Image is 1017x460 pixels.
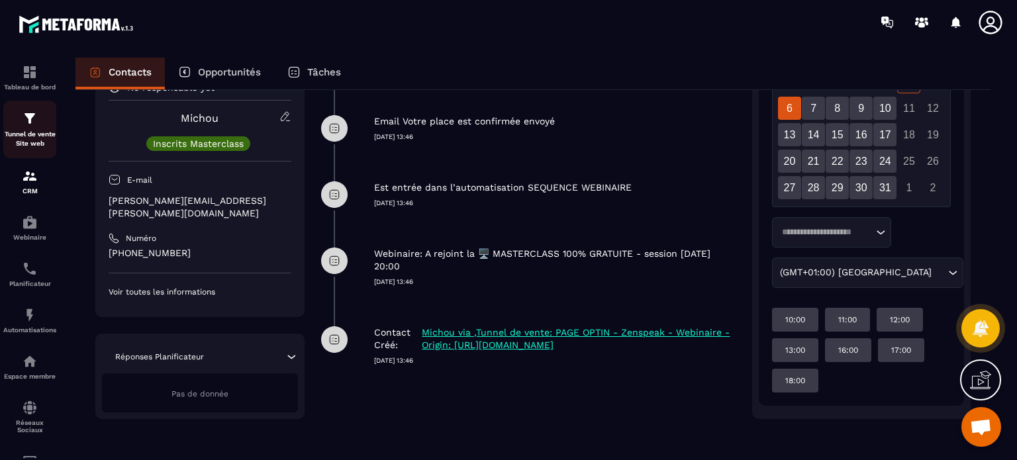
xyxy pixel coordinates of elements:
[897,150,920,173] div: 25
[785,345,805,355] p: 13:00
[778,97,801,120] div: 6
[3,187,56,195] p: CRM
[777,265,935,280] span: (GMT+01:00) [GEOGRAPHIC_DATA]
[3,54,56,101] a: formationformationTableau de bord
[374,326,419,351] p: Contact Créé:
[778,43,945,199] div: Calendar wrapper
[126,233,156,244] p: Numéro
[802,97,825,120] div: 7
[772,257,963,288] div: Search for option
[873,150,896,173] div: 24
[274,58,354,89] a: Tâches
[3,83,56,91] p: Tableau de bord
[3,234,56,241] p: Webinaire
[3,373,56,380] p: Espace membre
[826,176,849,199] div: 29
[198,66,261,78] p: Opportunités
[22,214,38,230] img: automations
[891,345,911,355] p: 17:00
[897,97,920,120] div: 11
[3,390,56,443] a: social-networksocial-networkRéseaux Sociaux
[109,247,291,259] p: [PHONE_NUMBER]
[171,389,228,398] span: Pas de donnée
[22,400,38,416] img: social-network
[802,123,825,146] div: 14
[109,66,152,78] p: Contacts
[3,130,56,148] p: Tunnel de vente Site web
[374,132,739,142] p: [DATE] 13:46
[3,101,56,158] a: formationformationTunnel de vente Site web
[873,97,896,120] div: 10
[802,176,825,199] div: 28
[127,175,152,185] p: E-mail
[75,58,165,89] a: Contacts
[3,158,56,205] a: formationformationCRM
[921,123,944,146] div: 19
[921,176,944,199] div: 2
[838,345,858,355] p: 16:00
[961,407,1001,447] div: Ouvrir le chat
[115,351,204,362] p: Réponses Planificateur
[422,326,735,351] p: Michou via ,Tunnel de vente: PAGE OPTIN - Zenspeak - Webinaire - Origin: [URL][DOMAIN_NAME]
[374,115,555,128] p: Email Votre place est confirmée envoyé
[838,314,857,325] p: 11:00
[3,251,56,297] a: schedulerschedulerPlanificateur
[826,150,849,173] div: 22
[153,139,244,148] p: Inscrits Masterclass
[3,280,56,287] p: Planificateur
[22,64,38,80] img: formation
[3,205,56,251] a: automationsautomationsWebinaire
[22,168,38,184] img: formation
[921,150,944,173] div: 26
[374,199,739,208] p: [DATE] 13:46
[109,195,291,220] p: [PERSON_NAME][EMAIL_ADDRESS][PERSON_NAME][DOMAIN_NAME]
[826,123,849,146] div: 15
[777,226,873,239] input: Search for option
[849,176,873,199] div: 30
[22,261,38,277] img: scheduler
[802,150,825,173] div: 21
[897,176,920,199] div: 1
[374,277,739,287] p: [DATE] 13:46
[778,70,945,199] div: Calendar days
[374,248,736,273] p: Webinaire: A rejoint la 🖥️ MASTERCLASS 100% GRATUITE - session [DATE] 20:00
[374,181,632,194] p: Est entrée dans l’automatisation SEQUENCE WEBINAIRE
[826,97,849,120] div: 8
[897,123,920,146] div: 18
[3,344,56,390] a: automationsautomationsEspace membre
[3,297,56,344] a: automationsautomationsAutomatisations
[849,97,873,120] div: 9
[778,176,801,199] div: 27
[890,314,910,325] p: 12:00
[873,123,896,146] div: 17
[849,150,873,173] div: 23
[165,58,274,89] a: Opportunités
[22,111,38,126] img: formation
[22,307,38,323] img: automations
[374,356,739,365] p: [DATE] 13:46
[778,123,801,146] div: 13
[109,287,291,297] p: Voir toutes les informations
[935,265,945,280] input: Search for option
[772,217,891,248] div: Search for option
[19,12,138,36] img: logo
[22,353,38,369] img: automations
[3,419,56,434] p: Réseaux Sociaux
[181,112,218,124] a: Michou
[785,314,805,325] p: 10:00
[778,150,801,173] div: 20
[307,66,341,78] p: Tâches
[849,123,873,146] div: 16
[3,326,56,334] p: Automatisations
[921,97,944,120] div: 12
[785,375,805,386] p: 18:00
[873,176,896,199] div: 31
